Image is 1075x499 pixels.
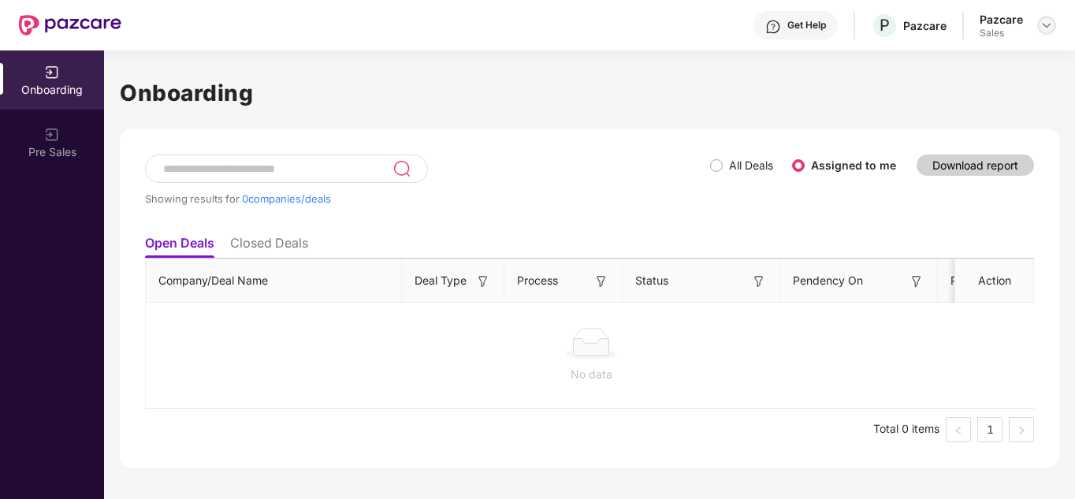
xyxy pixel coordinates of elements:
[793,272,863,289] span: Pendency On
[946,417,971,442] li: Previous Page
[977,417,1002,442] li: 1
[145,192,710,205] div: Showing results for
[19,15,121,35] img: New Pazcare Logo
[751,274,767,289] img: svg+xml;base64,PHN2ZyB3aWR0aD0iMTYiIGhlaWdodD0iMTYiIHZpZXdCb3g9IjAgMCAxNiAxNiIgZmlsbD0ibm9uZSIgeG...
[787,19,826,32] div: Get Help
[44,127,60,143] img: svg+xml;base64,PHN2ZyB3aWR0aD0iMjAiIGhlaWdodD0iMjAiIHZpZXdCb3g9IjAgMCAyMCAyMCIgZmlsbD0ibm9uZSIgeG...
[909,274,924,289] img: svg+xml;base64,PHN2ZyB3aWR0aD0iMTYiIGhlaWdodD0iMTYiIHZpZXdCb3g9IjAgMCAxNiAxNiIgZmlsbD0ibm9uZSIgeG...
[980,27,1023,39] div: Sales
[980,12,1023,27] div: Pazcare
[946,417,971,442] button: left
[392,159,411,178] img: svg+xml;base64,PHN2ZyB3aWR0aD0iMjQiIGhlaWdodD0iMjUiIHZpZXdCb3g9IjAgMCAyNCAyNSIgZmlsbD0ibm9uZSIgeG...
[938,259,1056,303] th: Pendency
[1009,417,1034,442] button: right
[635,272,668,289] span: Status
[903,18,947,33] div: Pazcare
[517,272,558,289] span: Process
[145,235,214,258] li: Open Deals
[593,274,609,289] img: svg+xml;base64,PHN2ZyB3aWR0aD0iMTYiIGhlaWdodD0iMTYiIHZpZXdCb3g9IjAgMCAxNiAxNiIgZmlsbD0ibm9uZSIgeG...
[230,235,308,258] li: Closed Deals
[873,417,939,442] li: Total 0 items
[1040,19,1053,32] img: svg+xml;base64,PHN2ZyBpZD0iRHJvcGRvd24tMzJ4MzIiIHhtbG5zPSJodHRwOi8vd3d3LnczLm9yZy8yMDAwL3N2ZyIgd2...
[44,65,60,80] img: svg+xml;base64,PHN2ZyB3aWR0aD0iMjAiIGhlaWdodD0iMjAiIHZpZXdCb3g9IjAgMCAyMCAyMCIgZmlsbD0ibm9uZSIgeG...
[415,272,467,289] span: Deal Type
[978,418,1002,441] a: 1
[765,19,781,35] img: svg+xml;base64,PHN2ZyBpZD0iSGVscC0zMngzMiIgeG1sbnM9Imh0dHA6Ly93d3cudzMub3JnLzIwMDAvc3ZnIiB3aWR0aD...
[158,366,1024,383] div: No data
[954,426,963,435] span: left
[120,76,1059,110] h1: Onboarding
[955,259,1034,303] th: Action
[242,192,331,205] span: 0 companies/deals
[146,259,402,303] th: Company/Deal Name
[917,155,1034,176] button: Download report
[475,274,491,289] img: svg+xml;base64,PHN2ZyB3aWR0aD0iMTYiIGhlaWdodD0iMTYiIHZpZXdCb3g9IjAgMCAxNiAxNiIgZmlsbD0ibm9uZSIgeG...
[811,158,896,172] label: Assigned to me
[729,158,773,172] label: All Deals
[1017,426,1026,435] span: right
[1009,417,1034,442] li: Next Page
[880,16,890,35] span: P
[950,272,1031,289] span: Pendency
